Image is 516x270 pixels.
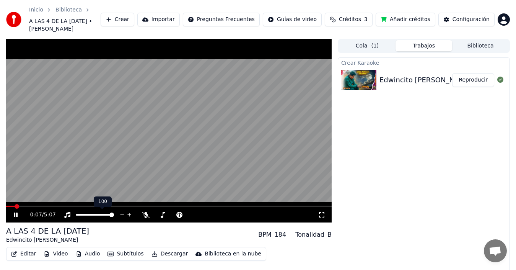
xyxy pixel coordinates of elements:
[295,230,324,239] div: Tonalidad
[484,239,507,262] div: Chat abierto
[258,230,271,239] div: BPM
[6,226,89,236] div: A LAS 4 DE LA [DATE]
[338,58,509,67] div: Crear Karaoke
[438,13,495,26] button: Configuración
[6,12,21,27] img: youka
[371,42,379,50] span: ( 1 )
[452,73,494,87] button: Reproducir
[275,230,286,239] div: 184
[29,18,101,33] span: A LAS 4 DE LA [DATE] • [PERSON_NAME]
[6,236,89,244] div: Edwincito [PERSON_NAME]
[30,211,48,219] div: /
[452,40,509,51] button: Biblioteca
[73,249,103,259] button: Audio
[104,249,146,259] button: Subtítulos
[41,249,71,259] button: Video
[55,6,82,14] a: Biblioteca
[183,13,260,26] button: Preguntas Frecuentes
[453,16,490,23] div: Configuración
[94,196,112,207] div: 100
[396,40,452,51] button: Trabajos
[205,250,261,258] div: Biblioteca en la nube
[8,249,39,259] button: Editar
[263,13,322,26] button: Guías de video
[339,40,396,51] button: Cola
[44,211,56,219] span: 5:07
[148,249,191,259] button: Descargar
[325,13,373,26] button: Créditos3
[30,211,42,219] span: 0:07
[29,6,101,33] nav: breadcrumb
[29,6,43,14] a: Inicio
[339,16,361,23] span: Créditos
[364,16,368,23] span: 3
[327,230,332,239] div: B
[137,13,180,26] button: Importar
[376,13,435,26] button: Añadir créditos
[101,13,134,26] button: Crear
